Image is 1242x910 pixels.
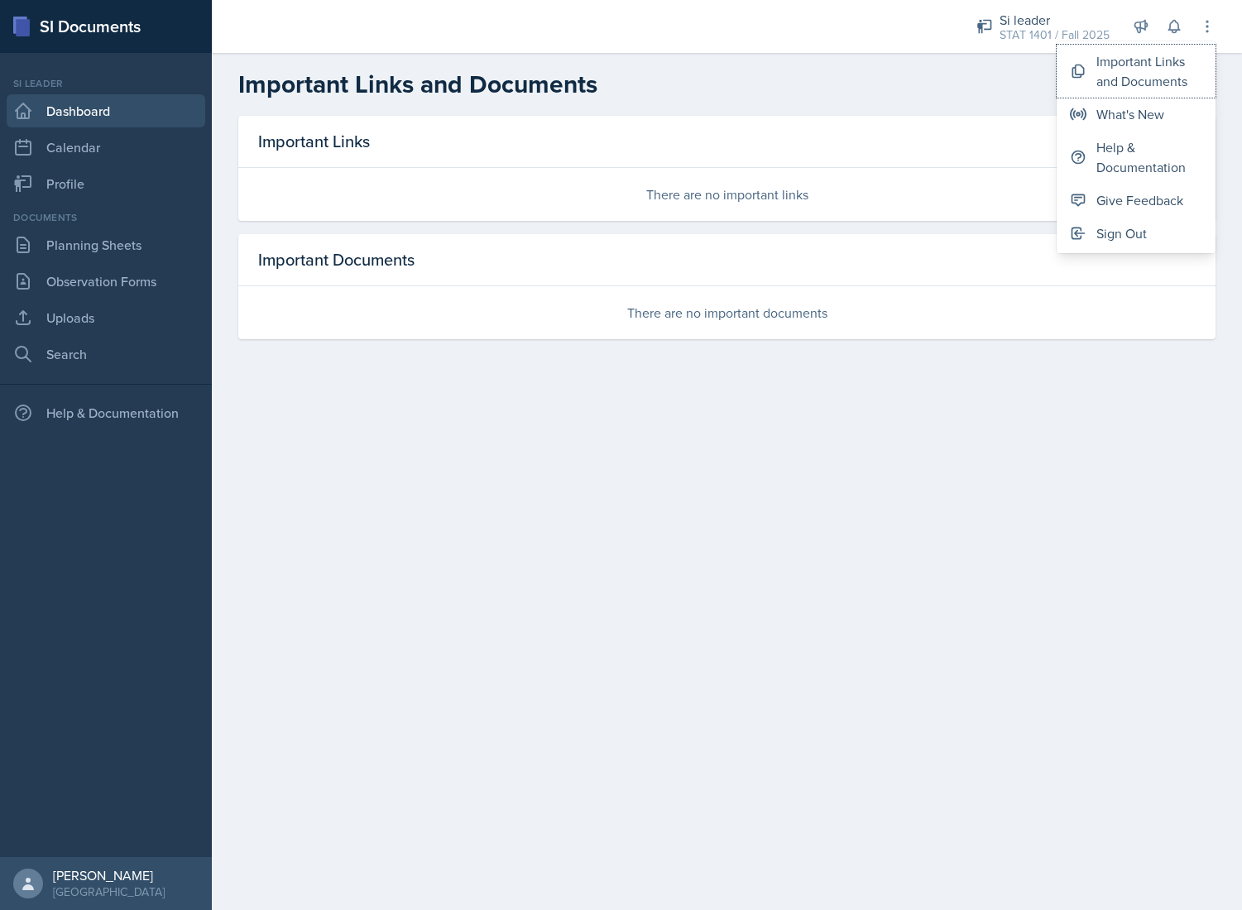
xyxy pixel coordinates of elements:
div: Give Feedback [1096,190,1183,210]
div: Si leader [7,76,205,91]
div: Documents [7,210,205,225]
h2: Important Links and Documents [238,69,1216,99]
a: Profile [7,167,205,200]
button: Sign Out [1057,217,1216,250]
div: [GEOGRAPHIC_DATA] [53,884,165,900]
div: [PERSON_NAME] [53,867,165,884]
div: Important Links and Documents [1096,51,1202,91]
a: Planning Sheets [7,228,205,261]
button: Give Feedback [1057,184,1216,217]
div: Si leader [1000,10,1110,30]
a: Search [7,338,205,371]
span: Important Documents [258,247,415,272]
div: There are no important links [238,168,1216,221]
a: Observation Forms [7,265,205,298]
div: What's New [1096,104,1164,124]
button: What's New [1057,98,1216,131]
span: Important Links [258,129,370,154]
a: Dashboard [7,94,205,127]
div: Help & Documentation [1096,137,1202,177]
div: Sign Out [1096,223,1147,243]
button: Help & Documentation [1057,131,1216,184]
button: Important Links and Documents [1057,45,1216,98]
a: Calendar [7,131,205,164]
div: STAT 1401 / Fall 2025 [1000,26,1110,44]
a: Uploads [7,301,205,334]
div: There are no important documents [238,286,1216,339]
div: Help & Documentation [7,396,205,429]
